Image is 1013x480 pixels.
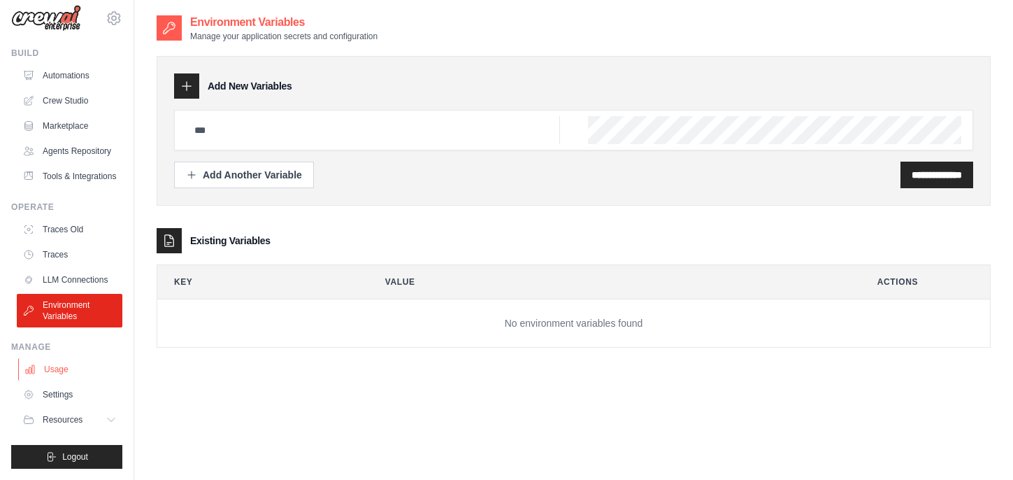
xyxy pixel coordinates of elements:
[368,265,849,299] th: Value
[157,299,990,348] td: No environment variables found
[17,90,122,112] a: Crew Studio
[17,409,122,431] button: Resources
[157,265,357,299] th: Key
[18,358,124,381] a: Usage
[17,165,122,188] a: Tools & Integrations
[186,168,302,182] div: Add Another Variable
[190,234,271,248] h3: Existing Variables
[17,294,122,327] a: Environment Variables
[17,115,122,137] a: Marketplace
[174,162,314,188] button: Add Another Variable
[11,445,122,469] button: Logout
[11,202,122,213] div: Operate
[190,14,378,31] h2: Environment Variables
[11,48,122,59] div: Build
[17,64,122,87] a: Automations
[861,265,990,299] th: Actions
[62,451,88,463] span: Logout
[17,383,122,406] a: Settings
[208,79,292,93] h3: Add New Variables
[17,218,122,241] a: Traces Old
[17,269,122,291] a: LLM Connections
[17,140,122,162] a: Agents Repository
[17,243,122,266] a: Traces
[11,5,81,31] img: Logo
[43,414,82,425] span: Resources
[190,31,378,42] p: Manage your application secrets and configuration
[11,341,122,353] div: Manage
